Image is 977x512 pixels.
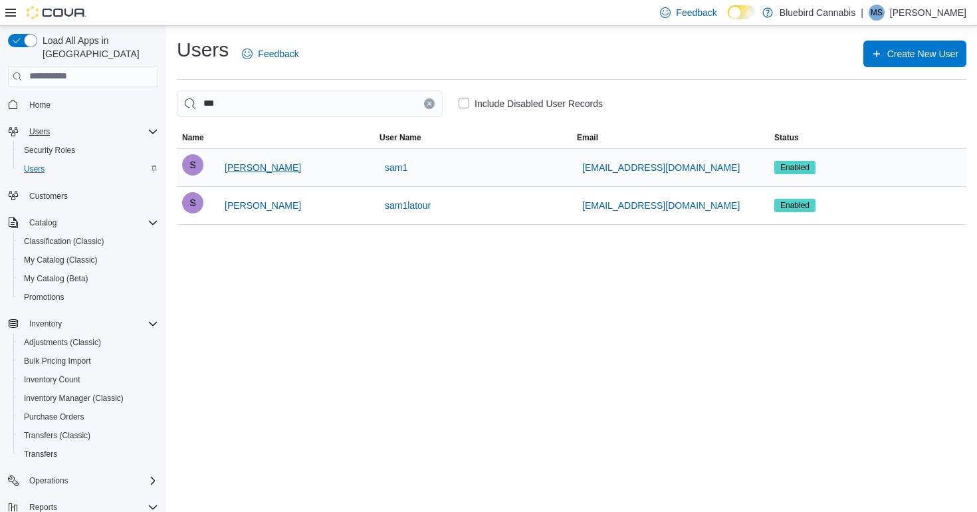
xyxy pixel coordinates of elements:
[577,192,745,219] button: [EMAIL_ADDRESS][DOMAIN_NAME]
[577,132,598,143] span: Email
[780,162,810,174] span: Enabled
[24,215,158,231] span: Catalog
[13,389,163,408] button: Inventory Manager (Classic)
[3,213,163,232] button: Catalog
[19,233,158,249] span: Classification (Classic)
[861,5,863,21] p: |
[19,446,158,462] span: Transfers
[24,124,55,140] button: Users
[24,188,73,204] a: Customers
[29,319,62,329] span: Inventory
[582,199,740,212] span: [EMAIL_ADDRESS][DOMAIN_NAME]
[380,192,436,219] button: sam1latour
[3,471,163,490] button: Operations
[19,142,158,158] span: Security Roles
[19,252,103,268] a: My Catalog (Classic)
[19,372,86,388] a: Inventory Count
[19,271,158,287] span: My Catalog (Beta)
[29,191,68,201] span: Customers
[24,393,124,404] span: Inventory Manager (Classic)
[13,269,163,288] button: My Catalog (Beta)
[13,370,163,389] button: Inventory Count
[3,122,163,141] button: Users
[29,100,51,110] span: Home
[19,390,129,406] a: Inventory Manager (Classic)
[19,428,96,444] a: Transfers (Classic)
[13,352,163,370] button: Bulk Pricing Import
[37,34,158,61] span: Load All Apps in [GEOGRAPHIC_DATA]
[871,5,883,21] span: MS
[24,97,56,113] a: Home
[24,356,91,366] span: Bulk Pricing Import
[24,124,158,140] span: Users
[728,5,756,19] input: Dark Mode
[13,232,163,251] button: Classification (Classic)
[19,372,158,388] span: Inventory Count
[29,217,56,228] span: Catalog
[24,473,74,489] button: Operations
[385,161,407,174] span: sam1
[3,95,163,114] button: Home
[780,199,810,211] span: Enabled
[19,289,158,305] span: Promotions
[24,473,158,489] span: Operations
[887,47,958,61] span: Create New User
[380,132,421,143] span: User Name
[424,98,435,109] button: Clear input
[225,161,301,174] span: [PERSON_NAME]
[24,273,88,284] span: My Catalog (Beta)
[19,446,62,462] a: Transfers
[582,161,740,174] span: [EMAIL_ADDRESS][DOMAIN_NAME]
[225,199,301,212] span: [PERSON_NAME]
[24,316,158,332] span: Inventory
[24,215,62,231] button: Catalog
[13,408,163,426] button: Purchase Orders
[219,154,306,181] button: [PERSON_NAME]
[577,154,745,181] button: [EMAIL_ADDRESS][DOMAIN_NAME]
[24,96,158,113] span: Home
[24,164,45,174] span: Users
[19,353,96,369] a: Bulk Pricing Import
[189,154,196,176] span: S
[24,449,57,459] span: Transfers
[24,374,80,385] span: Inventory Count
[13,445,163,463] button: Transfers
[24,255,98,265] span: My Catalog (Classic)
[869,5,885,21] div: Matt Sicoli
[863,41,966,67] button: Create New User
[24,316,67,332] button: Inventory
[385,199,431,212] span: sam1latour
[13,251,163,269] button: My Catalog (Classic)
[182,132,204,143] span: Name
[19,353,158,369] span: Bulk Pricing Import
[19,334,158,350] span: Adjustments (Classic)
[219,192,306,219] button: [PERSON_NAME]
[19,161,50,177] a: Users
[24,430,90,441] span: Transfers (Classic)
[189,192,196,213] span: S
[19,142,80,158] a: Security Roles
[380,154,413,181] button: sam1
[459,96,603,112] label: Include Disabled User Records
[13,160,163,178] button: Users
[774,132,799,143] span: Status
[19,409,158,425] span: Purchase Orders
[13,288,163,307] button: Promotions
[774,199,815,212] span: Enabled
[27,6,86,19] img: Cova
[19,252,158,268] span: My Catalog (Classic)
[19,289,70,305] a: Promotions
[676,6,716,19] span: Feedback
[3,186,163,205] button: Customers
[182,154,203,176] div: Sam
[774,161,815,174] span: Enabled
[29,475,68,486] span: Operations
[24,292,64,303] span: Promotions
[237,41,304,67] a: Feedback
[19,271,94,287] a: My Catalog (Beta)
[780,5,855,21] p: Bluebird Cannabis
[19,409,90,425] a: Purchase Orders
[24,337,101,348] span: Adjustments (Classic)
[19,233,110,249] a: Classification (Classic)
